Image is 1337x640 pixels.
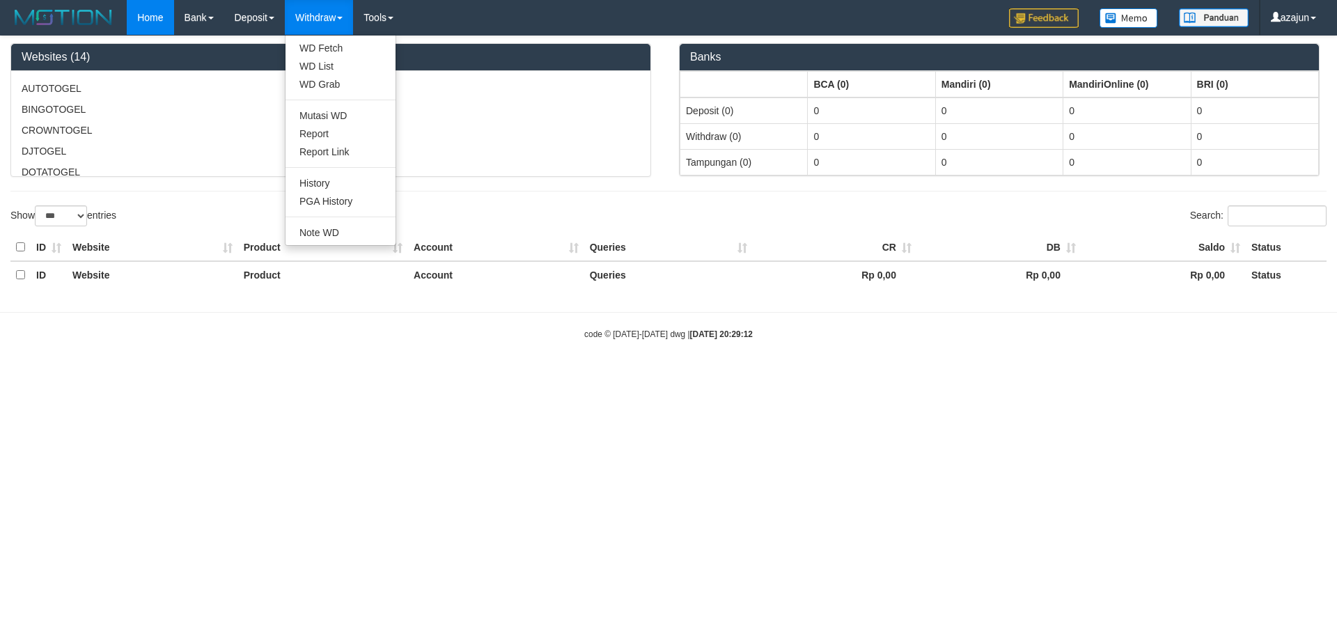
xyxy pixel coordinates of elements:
a: Note WD [286,224,396,242]
a: Mutasi WD [286,107,396,125]
img: panduan.png [1179,8,1249,27]
td: 0 [935,149,1063,175]
td: 0 [1191,149,1318,175]
th: CR [753,234,917,261]
th: Status [1246,261,1327,288]
th: Product [238,261,408,288]
p: CROWNTOGEL [22,123,640,137]
p: BINGOTOGEL [22,102,640,116]
td: Tampungan (0) [680,149,808,175]
th: Status [1246,234,1327,261]
p: AUTOTOGEL [22,81,640,95]
strong: [DATE] 20:29:12 [690,329,753,339]
td: 0 [935,97,1063,124]
p: DJTOGEL [22,144,640,158]
a: History [286,174,396,192]
a: PGA History [286,192,396,210]
img: Button%20Memo.svg [1100,8,1158,28]
a: WD Grab [286,75,396,93]
th: ID [31,261,67,288]
th: Product [238,234,408,261]
td: 0 [808,149,935,175]
th: ID [31,234,67,261]
th: Group: activate to sort column ascending [808,71,935,97]
small: code © [DATE]-[DATE] dwg | [584,329,753,339]
td: 0 [1191,123,1318,149]
th: Group: activate to sort column ascending [1191,71,1318,97]
th: Group: activate to sort column ascending [1063,71,1191,97]
a: WD Fetch [286,39,396,57]
td: Deposit (0) [680,97,808,124]
input: Search: [1228,205,1327,226]
td: 0 [808,97,935,124]
p: DOTATOGEL [22,165,640,179]
th: Rp 0,00 [917,261,1081,288]
a: WD List [286,57,396,75]
th: Rp 0,00 [1081,261,1246,288]
th: Group: activate to sort column ascending [935,71,1063,97]
a: Report Link [286,143,396,161]
h3: Websites (14) [22,51,640,63]
th: Rp 0,00 [753,261,917,288]
td: 0 [1191,97,1318,124]
img: Feedback.jpg [1009,8,1079,28]
th: Queries [584,234,753,261]
th: DB [917,234,1081,261]
img: MOTION_logo.png [10,7,116,28]
th: Website [67,261,238,288]
td: 0 [1063,97,1191,124]
th: Group: activate to sort column ascending [680,71,808,97]
label: Search: [1190,205,1327,226]
td: 0 [1063,123,1191,149]
th: Saldo [1081,234,1246,261]
th: Account [408,261,584,288]
td: 0 [935,123,1063,149]
a: Report [286,125,396,143]
select: Showentries [35,205,87,226]
h3: Banks [690,51,1308,63]
th: Queries [584,261,753,288]
td: 0 [1063,149,1191,175]
th: Website [67,234,238,261]
td: Withdraw (0) [680,123,808,149]
th: Account [408,234,584,261]
label: Show entries [10,205,116,226]
td: 0 [808,123,935,149]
